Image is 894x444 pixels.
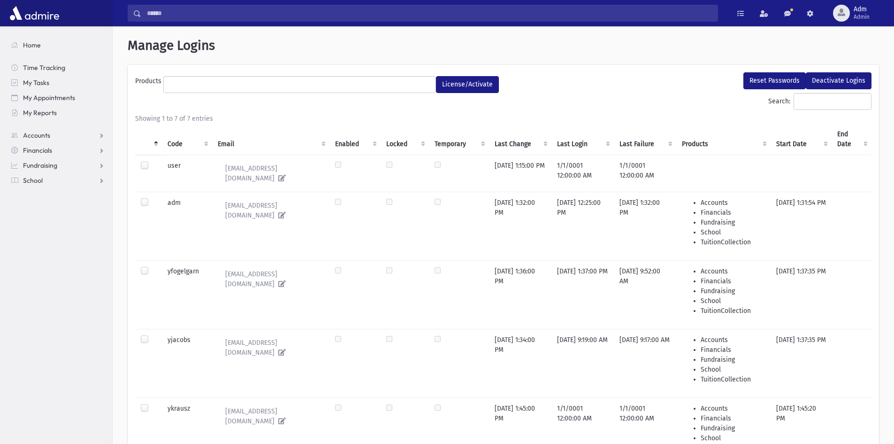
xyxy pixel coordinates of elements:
td: [DATE] 1:37:35 PM [771,260,832,329]
a: [EMAIL_ADDRESS][DOMAIN_NAME] [218,161,324,186]
th: Email : activate to sort column ascending [212,124,329,155]
div: Showing 1 to 7 of 7 entries [135,114,871,124]
li: School [701,296,765,306]
th: Temporary : activate to sort column ascending [429,124,489,155]
button: License/Activate [436,76,499,93]
li: Accounts [701,404,765,413]
li: Financials [701,276,765,286]
th: Products : activate to sort column ascending [676,124,771,155]
a: My Tasks [4,75,112,90]
td: [DATE] 12:25:00 PM [551,192,614,260]
th: Enabled : activate to sort column ascending [329,124,381,155]
th: Last Change : activate to sort column ascending [489,124,551,155]
a: [EMAIL_ADDRESS][DOMAIN_NAME] [218,198,324,223]
td: 1/1/0001 12:00:00 AM [614,155,676,192]
span: Accounts [23,131,50,140]
span: Time Tracking [23,63,65,72]
td: 1/1/0001 12:00:00 AM [551,155,614,192]
span: Home [23,41,41,49]
li: TuitionCollection [701,374,765,384]
li: Accounts [701,266,765,276]
a: Financials [4,143,112,158]
td: [DATE] 1:36:00 PM [489,260,551,329]
label: Products [135,76,163,89]
li: Fundraising [701,355,765,365]
span: Fundraising [23,161,57,170]
button: Deactivate Logins [806,72,871,89]
a: [EMAIL_ADDRESS][DOMAIN_NAME] [218,404,324,429]
a: Fundraising [4,158,112,173]
span: My Reports [23,109,57,117]
a: [EMAIL_ADDRESS][DOMAIN_NAME] [218,335,324,360]
th: Last Login : activate to sort column ascending [551,124,614,155]
a: My Appointments [4,90,112,105]
img: AdmirePro [8,4,61,23]
a: My Reports [4,105,112,120]
td: [DATE] 1:31:54 PM [771,192,832,260]
li: Accounts [701,335,765,345]
td: user [162,155,212,192]
span: School [23,176,43,185]
h1: Manage Logins [128,38,879,54]
li: Accounts [701,198,765,208]
li: TuitionCollection [701,306,765,316]
td: [DATE] 9:19:00 AM [551,329,614,397]
td: [DATE] 1:32:00 PM [489,192,551,260]
td: [DATE] 1:34:00 PM [489,329,551,397]
th: Last Failure : activate to sort column ascending [614,124,676,155]
span: Adm [854,6,870,13]
td: [DATE] 1:37:35 PM [771,329,832,397]
li: School [701,433,765,443]
td: [DATE] 9:17:00 AM [614,329,676,397]
li: Financials [701,413,765,423]
span: My Appointments [23,93,75,102]
a: Accounts [4,128,112,143]
td: [DATE] 9:52:00 AM [614,260,676,329]
button: Reset Passwords [743,72,806,89]
th: Locked : activate to sort column ascending [381,124,428,155]
li: Fundraising [701,423,765,433]
li: Financials [701,208,765,218]
td: [DATE] 1:37:00 PM [551,260,614,329]
span: Admin [854,13,870,21]
li: Fundraising [701,286,765,296]
li: School [701,365,765,374]
input: Search [141,5,718,22]
th: Code : activate to sort column ascending [162,124,212,155]
a: [EMAIL_ADDRESS][DOMAIN_NAME] [218,266,324,292]
label: Search: [768,93,871,110]
input: Search: [794,93,871,110]
th: End Date : activate to sort column ascending [832,124,871,155]
span: My Tasks [23,78,49,87]
td: [DATE] 1:15:00 PM [489,155,551,192]
li: TuitionCollection [701,237,765,247]
li: Fundraising [701,218,765,227]
td: yfogelgarn [162,260,212,329]
td: adm [162,192,212,260]
td: yjacobs [162,329,212,397]
a: Home [4,38,112,53]
li: School [701,227,765,237]
a: School [4,173,112,188]
th: : activate to sort column descending [135,124,162,155]
a: Time Tracking [4,60,112,75]
li: Financials [701,345,765,355]
td: [DATE] 1:32:00 PM [614,192,676,260]
th: Start Date : activate to sort column ascending [771,124,832,155]
span: Financials [23,146,52,155]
